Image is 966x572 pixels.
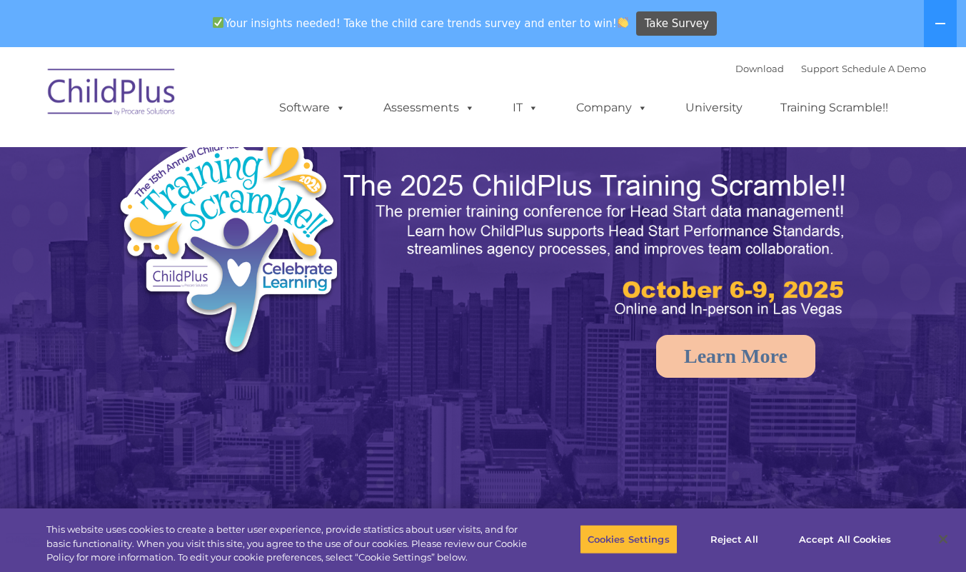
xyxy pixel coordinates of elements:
[198,94,242,105] span: Last name
[690,524,779,554] button: Reject All
[562,94,662,122] a: Company
[207,9,635,37] span: Your insights needed! Take the child care trends survey and enter to win!
[636,11,717,36] a: Take Survey
[656,335,815,378] a: Learn More
[265,94,360,122] a: Software
[498,94,553,122] a: IT
[801,63,839,74] a: Support
[927,523,959,555] button: Close
[580,524,678,554] button: Cookies Settings
[198,153,259,164] span: Phone number
[46,523,531,565] div: This website uses cookies to create a better user experience, provide statistics about user visit...
[618,17,628,28] img: 👏
[766,94,902,122] a: Training Scramble!!
[671,94,757,122] a: University
[369,94,489,122] a: Assessments
[645,11,709,36] span: Take Survey
[41,59,183,130] img: ChildPlus by Procare Solutions
[735,63,926,74] font: |
[842,63,926,74] a: Schedule A Demo
[213,17,223,28] img: ✅
[791,524,899,554] button: Accept All Cookies
[735,63,784,74] a: Download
